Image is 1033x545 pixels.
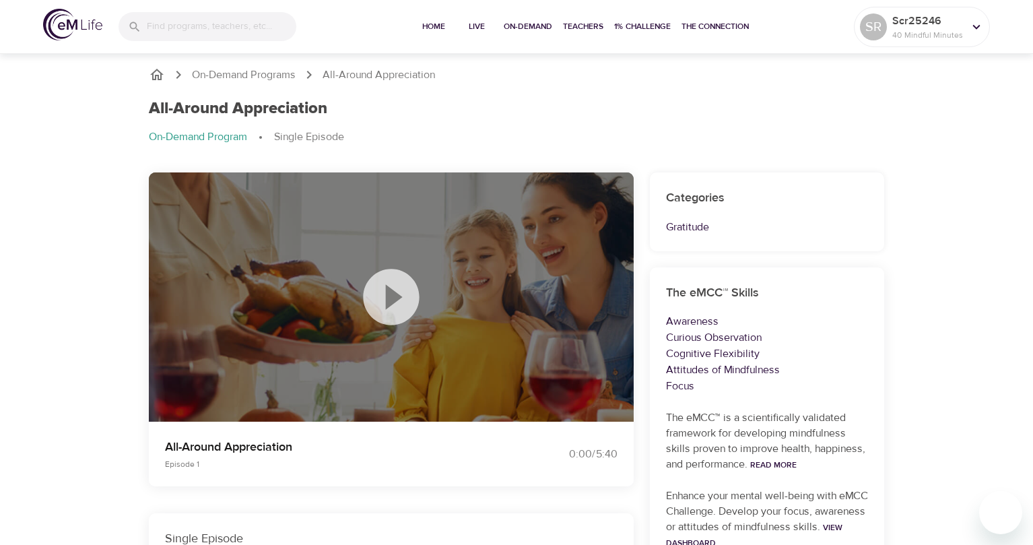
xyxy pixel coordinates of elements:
[666,219,868,235] p: Gratitude
[979,491,1022,534] iframe: Button to launch messaging window
[149,129,884,146] nav: breadcrumb
[681,20,749,34] span: The Connection
[192,67,296,83] a: On-Demand Programs
[563,20,603,34] span: Teachers
[892,13,964,29] p: Scr25246
[323,67,435,83] p: All-Around Appreciation
[504,20,552,34] span: On-Demand
[666,410,868,472] p: The eMCC™ is a scientifically validated framework for developing mindfulness skills proven to imp...
[149,129,247,145] p: On-Demand Program
[860,13,887,40] div: SR
[614,20,671,34] span: 1% Challenge
[666,284,868,303] h6: The eMCC™ Skills
[149,99,327,119] h1: All-Around Appreciation
[666,313,868,329] p: Awareness
[892,29,964,41] p: 40 Mindful Minutes
[274,129,344,145] p: Single Episode
[165,458,500,470] p: Episode 1
[666,329,868,346] p: Curious Observation
[43,9,102,40] img: logo
[149,67,884,83] nav: breadcrumb
[750,459,797,470] a: Read More
[418,20,450,34] span: Home
[666,346,868,362] p: Cognitive Flexibility
[165,438,500,456] p: All-Around Appreciation
[461,20,493,34] span: Live
[666,189,868,208] h6: Categories
[147,12,296,41] input: Find programs, teachers, etc...
[516,447,618,462] div: 0:00 / 5:40
[666,362,868,378] p: Attitudes of Mindfulness
[666,378,868,394] p: Focus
